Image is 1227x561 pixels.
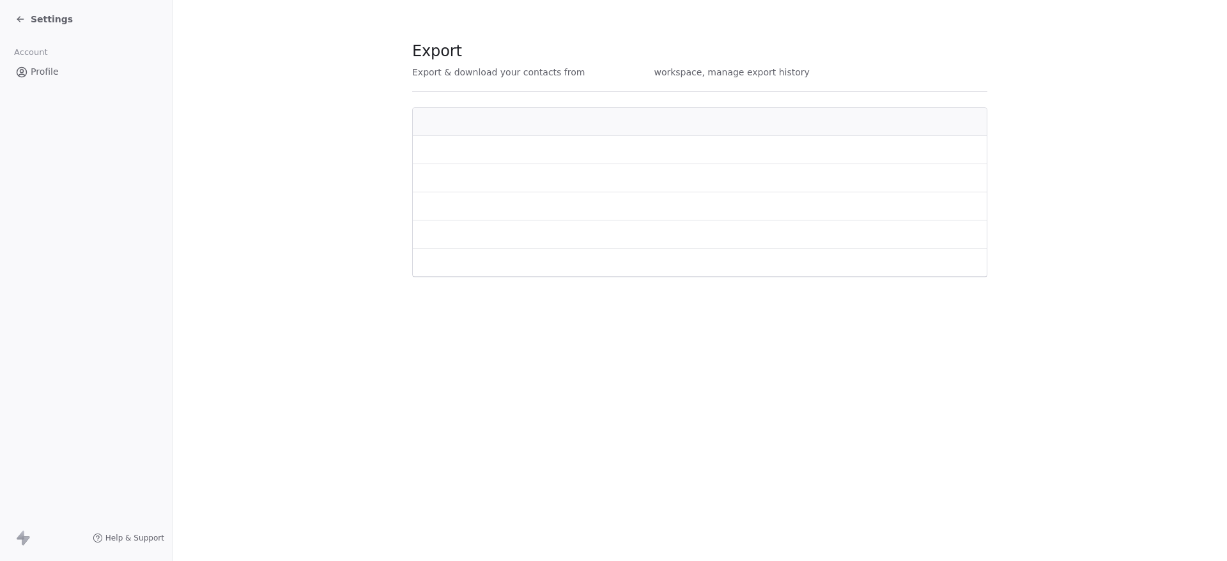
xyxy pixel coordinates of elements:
[93,533,164,543] a: Help & Support
[412,66,585,79] span: Export & download your contacts from
[10,61,162,82] a: Profile
[105,533,164,543] span: Help & Support
[412,42,810,61] span: Export
[8,43,53,62] span: Account
[15,13,73,26] a: Settings
[654,66,809,79] span: workspace, manage export history
[31,65,59,79] span: Profile
[31,13,73,26] span: Settings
